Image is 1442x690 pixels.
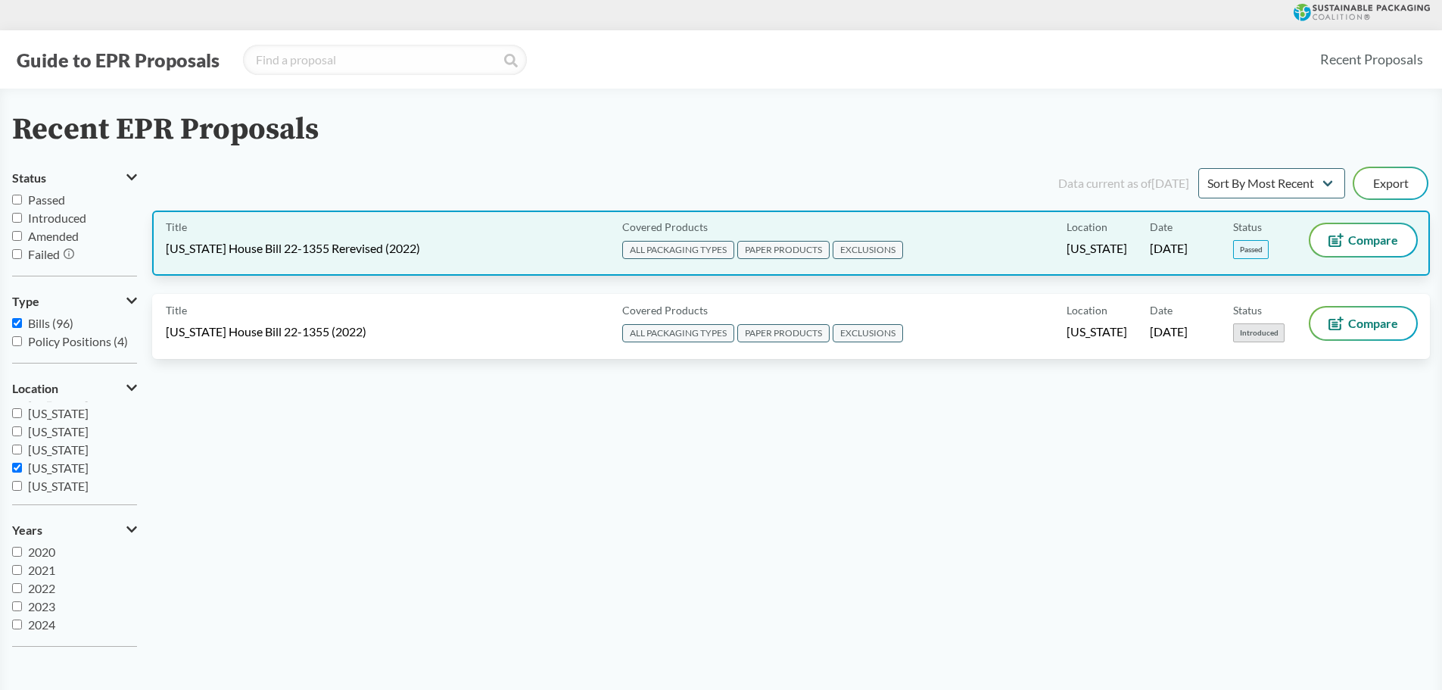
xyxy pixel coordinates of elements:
[12,517,137,543] button: Years
[166,302,187,318] span: Title
[1313,42,1430,76] a: Recent Proposals
[1150,219,1173,235] span: Date
[12,601,22,611] input: 2023
[28,563,55,577] span: 2021
[737,241,830,259] span: PAPER PRODUCTS
[166,323,366,340] span: [US_STATE] House Bill 22-1355 (2022)
[12,195,22,205] input: Passed
[28,479,89,493] span: [US_STATE]
[737,324,830,342] span: PAPER PRODUCTS
[12,481,22,491] input: [US_STATE]
[28,247,60,261] span: Failed
[28,192,65,207] span: Passed
[1348,317,1398,329] span: Compare
[12,463,22,473] input: [US_STATE]
[12,336,22,346] input: Policy Positions (4)
[12,295,39,308] span: Type
[12,523,42,537] span: Years
[1233,323,1285,342] span: Introduced
[1233,302,1262,318] span: Status
[622,302,708,318] span: Covered Products
[28,406,89,420] span: [US_STATE]
[28,599,55,614] span: 2023
[12,565,22,575] input: 2021
[1310,308,1416,339] button: Compare
[28,334,128,348] span: Policy Positions (4)
[833,324,903,342] span: EXCLUSIONS
[12,48,224,72] button: Guide to EPR Proposals
[1348,234,1398,246] span: Compare
[12,113,319,147] h2: Recent EPR Proposals
[28,442,89,457] span: [US_STATE]
[12,249,22,259] input: Failed
[166,240,420,257] span: [US_STATE] House Bill 22-1355 Rerevised (2022)
[12,382,58,395] span: Location
[28,211,86,225] span: Introduced
[12,445,22,454] input: [US_STATE]
[1150,240,1188,257] span: [DATE]
[1058,174,1189,192] div: Data current as of [DATE]
[28,316,73,330] span: Bills (96)
[1067,302,1107,318] span: Location
[12,583,22,593] input: 2022
[28,229,79,243] span: Amended
[12,547,22,557] input: 2020
[28,581,55,595] span: 2022
[12,376,137,401] button: Location
[12,165,137,191] button: Status
[1150,323,1188,340] span: [DATE]
[1150,302,1173,318] span: Date
[1310,224,1416,256] button: Compare
[12,231,22,241] input: Amended
[622,324,734,342] span: ALL PACKAGING TYPES
[243,45,527,75] input: Find a proposal
[28,617,55,632] span: 2024
[12,318,22,328] input: Bills (96)
[28,461,89,475] span: [US_STATE]
[28,545,55,559] span: 2020
[1233,240,1269,259] span: Passed
[1067,219,1107,235] span: Location
[12,408,22,418] input: [US_STATE]
[833,241,903,259] span: EXCLUSIONS
[12,213,22,223] input: Introduced
[1233,219,1262,235] span: Status
[12,620,22,629] input: 2024
[1067,323,1127,340] span: [US_STATE]
[1067,240,1127,257] span: [US_STATE]
[12,426,22,436] input: [US_STATE]
[12,171,46,185] span: Status
[166,219,187,235] span: Title
[12,289,137,314] button: Type
[28,424,89,439] span: [US_STATE]
[622,219,708,235] span: Covered Products
[1354,168,1427,198] button: Export
[622,241,734,259] span: ALL PACKAGING TYPES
